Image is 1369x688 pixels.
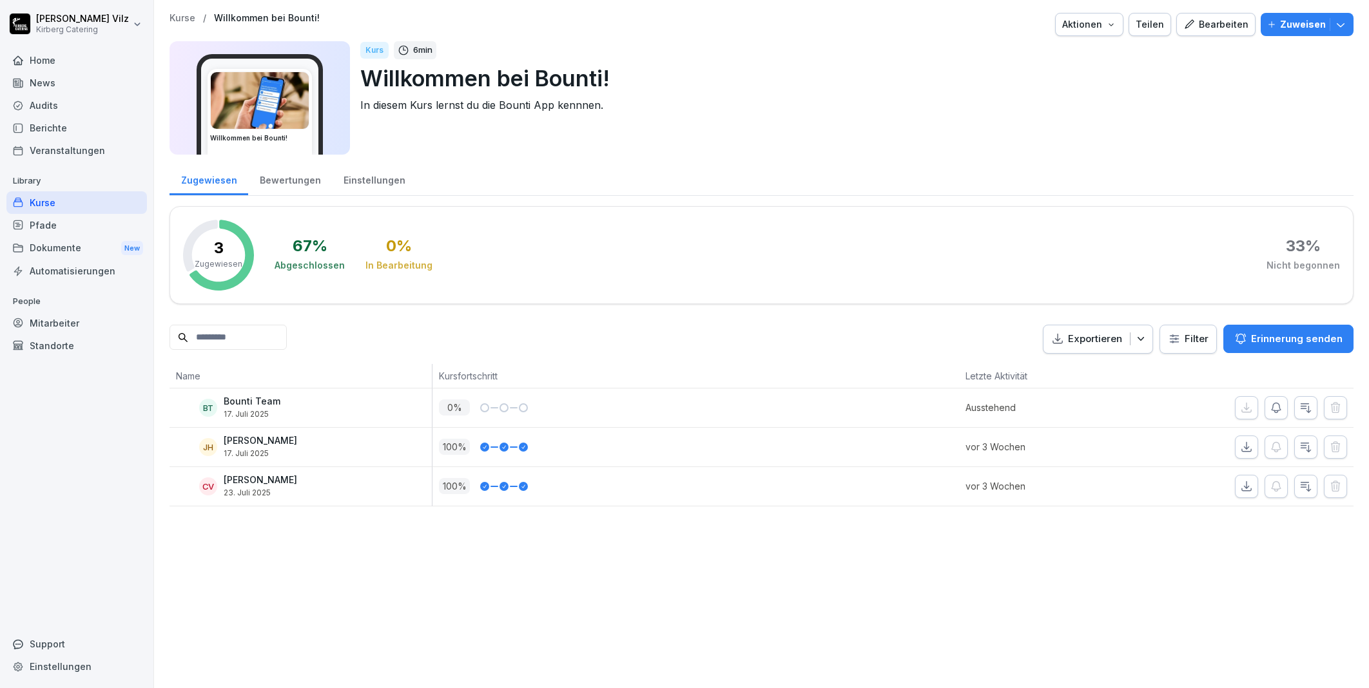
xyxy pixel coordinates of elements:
a: Home [6,49,147,72]
p: 100 % [439,478,470,494]
a: Standorte [6,334,147,357]
a: Kurse [170,13,195,24]
a: DokumenteNew [6,236,147,260]
p: Library [6,171,147,191]
p: [PERSON_NAME] [224,475,297,486]
div: JH [199,438,217,456]
p: Kursfortschritt [439,369,755,383]
p: Willkommen bei Bounti! [360,62,1343,95]
a: Veranstaltungen [6,139,147,162]
div: Nicht begonnen [1267,259,1340,272]
div: 67 % [293,238,327,254]
p: Zuweisen [1280,17,1326,32]
button: Exportieren [1043,325,1153,354]
p: Bounti Team [224,396,280,407]
p: vor 3 Wochen [966,440,1123,454]
div: Aktionen [1062,17,1116,32]
p: 17. Juli 2025 [224,449,297,458]
div: 33 % [1286,238,1321,254]
p: Zugewiesen [195,258,242,270]
p: Ausstehend [966,401,1123,414]
div: BT [199,399,217,417]
button: Zuweisen [1261,13,1354,36]
p: People [6,291,147,312]
p: 6 min [413,44,432,57]
p: Erinnerung senden [1251,332,1343,346]
button: Aktionen [1055,13,1123,36]
p: 100 % [439,439,470,455]
button: Bearbeiten [1176,13,1256,36]
div: In Bearbeitung [365,259,432,272]
div: Abgeschlossen [275,259,345,272]
p: In diesem Kurs lernst du die Bounti App kennnen. [360,97,1343,113]
a: Willkommen bei Bounti! [214,13,320,24]
div: New [121,241,143,256]
p: [PERSON_NAME] [224,435,297,446]
p: Letzte Aktivität [966,369,1117,383]
a: Einstellungen [332,162,416,195]
div: 0 % [386,238,412,254]
div: Dokumente [6,236,147,260]
p: 17. Juli 2025 [224,410,280,419]
p: vor 3 Wochen [966,479,1123,493]
a: Automatisierungen [6,260,147,282]
button: Erinnerung senden [1223,325,1354,353]
a: Berichte [6,117,147,139]
a: Audits [6,94,147,117]
div: Support [6,633,147,655]
button: Teilen [1129,13,1171,36]
p: Exportieren [1068,332,1122,347]
p: 3 [214,240,224,256]
a: Bewertungen [248,162,332,195]
p: 0 % [439,399,470,416]
a: Einstellungen [6,655,147,678]
a: Zugewiesen [170,162,248,195]
p: / [203,13,206,24]
div: Bearbeiten [1183,17,1248,32]
p: Kirberg Catering [36,25,129,34]
div: Teilen [1136,17,1164,32]
img: xh3bnih80d1pxcetv9zsuevg.png [211,72,309,129]
button: Filter [1160,325,1216,353]
a: News [6,72,147,94]
a: Mitarbeiter [6,312,147,334]
a: Kurse [6,191,147,214]
a: Pfade [6,214,147,236]
div: CV [199,477,217,495]
p: [PERSON_NAME] Vilz [36,14,129,24]
div: Kurs [360,42,389,59]
p: Name [176,369,425,383]
div: Filter [1168,332,1209,345]
h3: Willkommen bei Bounti! [210,133,309,143]
p: 23. Juli 2025 [224,488,297,497]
